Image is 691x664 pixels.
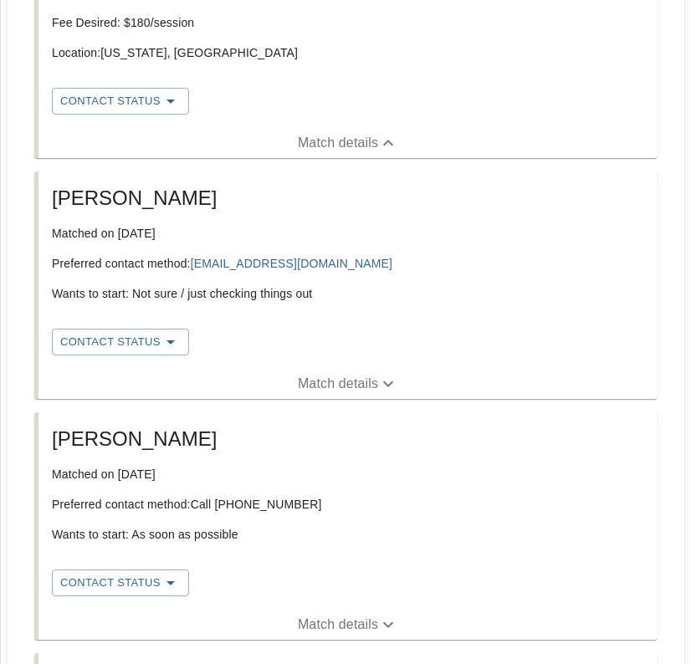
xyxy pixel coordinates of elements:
[52,466,644,483] p: Matched on [DATE]
[52,285,644,302] p: Wants to start: Not sure / just checking things out
[52,225,644,242] p: Matched on [DATE]
[52,14,644,31] p: Fee Desired: $ 180 /session
[52,526,644,543] p: Wants to start: As soon as possible
[191,257,392,270] a: [EMAIL_ADDRESS][DOMAIN_NAME]
[52,44,644,61] p: Location: [US_STATE], [GEOGRAPHIC_DATA]
[298,133,378,153] p: Match details
[60,332,181,352] span: Contact Status
[38,128,658,158] button: Match details
[52,496,644,513] p: Preferred contact method: Call [PHONE_NUMBER]
[52,426,644,452] h5: [PERSON_NAME]
[38,369,658,399] button: Match details
[298,374,378,394] p: Match details
[52,255,644,272] p: Preferred contact method:
[52,570,189,596] button: Contact Status
[52,88,189,115] button: Contact Status
[298,615,378,635] p: Match details
[60,91,181,111] span: Contact Status
[60,573,181,593] span: Contact Status
[38,610,658,640] button: Match details
[52,185,644,212] h5: [PERSON_NAME]
[52,329,189,355] button: Contact Status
